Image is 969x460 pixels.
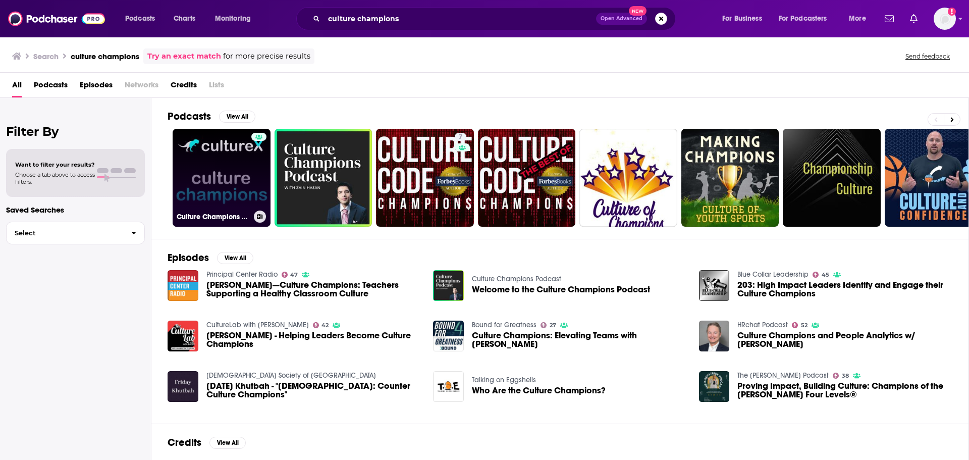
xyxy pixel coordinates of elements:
span: Culture Champions: Elevating Teams with [PERSON_NAME] [472,331,687,348]
button: open menu [842,11,879,27]
a: Blue Collar Leadership [737,270,809,279]
span: [PERSON_NAME]—Culture Champions: Teachers Supporting a Healthy Classroom Culture [206,281,421,298]
img: Culture Champions: Elevating Teams with Kyle Elmendorf [433,321,464,351]
a: Culture Champions: Elevating Teams with Kyle Elmendorf [472,331,687,348]
span: 7 [459,132,462,142]
span: 45 [822,273,829,277]
span: Networks [125,77,158,97]
a: Charts [167,11,201,27]
img: Dr. Donte Vaughn - Helping Leaders Become Culture Champions [168,321,198,351]
span: Culture Champions and People Analytics w/ [PERSON_NAME] [737,331,952,348]
a: Show notifications dropdown [906,10,922,27]
h2: Filter By [6,124,145,139]
a: EpisodesView All [168,251,253,264]
a: 27 [541,322,556,328]
a: Welcome to the Culture Champions Podcast [472,285,650,294]
a: Credits [171,77,197,97]
a: Dr. Donte Vaughn - Helping Leaders Become Culture Champions [206,331,421,348]
a: Podcasts [34,77,68,97]
a: Anthony Muhammad—Culture Champions: Teachers Supporting a Healthy Classroom Culture [206,281,421,298]
a: Islamic Society of Orange County [206,371,376,380]
a: 42 [313,322,329,328]
span: [PERSON_NAME] - Helping Leaders Become Culture Champions [206,331,421,348]
a: Culture Champions and People Analytics w/ David Lahey [737,331,952,348]
span: for more precise results [223,50,310,62]
button: open menu [715,11,775,27]
a: Anthony Muhammad—Culture Champions: Teachers Supporting a Healthy Classroom Culture [168,270,198,301]
span: 42 [321,323,329,328]
a: CreditsView All [168,436,246,449]
span: 52 [801,323,807,328]
div: Search podcasts, credits, & more... [306,7,685,30]
a: Proving Impact, Building Culture: Champions of the Kirkpatrick Four Levels® [737,382,952,399]
span: 27 [550,323,556,328]
span: Open Advanced [601,16,642,21]
a: Culture Champions by CultureX [173,129,271,227]
span: 203: High Impact Leaders Identify and Engage their Culture Champions [737,281,952,298]
h2: Credits [168,436,201,449]
h2: Podcasts [168,110,211,123]
a: Who Are the Culture Champions? [472,386,606,395]
button: open menu [208,11,264,27]
span: Charts [174,12,195,26]
h3: Search [33,52,59,61]
input: Search podcasts, credits, & more... [324,11,596,27]
img: Who Are the Culture Champions? [433,371,464,402]
a: Welcome to the Culture Champions Podcast [433,270,464,301]
a: Principal Center Radio [206,270,278,279]
a: Culture Champions and People Analytics w/ David Lahey [699,321,730,351]
span: Logged in as khileman [934,8,956,30]
a: 45 [813,272,829,278]
img: Proving Impact, Building Culture: Champions of the Kirkpatrick Four Levels® [699,371,730,402]
button: Show profile menu [934,8,956,30]
p: Saved Searches [6,205,145,215]
button: View All [217,252,253,264]
h3: Culture Champions by CultureX [177,213,250,221]
a: PodcastsView All [168,110,255,123]
span: 47 [290,273,298,277]
a: HRchat Podcast [737,321,788,329]
a: Friday Khutbah - "Prophets: Counter Culture Champions" [206,382,421,399]
a: Bound for Greatness [472,321,536,329]
span: Select [7,230,123,236]
img: 203: High Impact Leaders Identify and Engage their Culture Champions [699,270,730,301]
a: All [12,77,22,97]
span: Proving Impact, Building Culture: Champions of the [PERSON_NAME] Four Levels® [737,382,952,399]
span: 38 [842,374,849,378]
span: New [629,6,647,16]
span: Want to filter your results? [15,161,95,168]
img: Friday Khutbah - "Prophets: Counter Culture Champions" [168,371,198,402]
a: 38 [833,373,849,379]
a: 7 [455,133,466,141]
button: open menu [118,11,168,27]
span: Choose a tab above to access filters. [15,171,95,185]
span: For Business [722,12,762,26]
span: Monitoring [215,12,251,26]
a: 7 [376,129,474,227]
a: Show notifications dropdown [881,10,898,27]
a: The Kirkpatrick Podcast [737,371,829,380]
button: Send feedback [902,52,953,61]
span: Lists [209,77,224,97]
a: 47 [282,272,298,278]
button: open menu [772,11,842,27]
img: Podchaser - Follow, Share and Rate Podcasts [8,9,105,28]
a: CultureLab with Aga Bajer [206,321,309,329]
a: Talking on Eggshells [472,376,536,384]
svg: Add a profile image [948,8,956,16]
a: Episodes [80,77,113,97]
span: For Podcasters [779,12,827,26]
a: Culture Champions Podcast [472,275,561,283]
span: Podcasts [125,12,155,26]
